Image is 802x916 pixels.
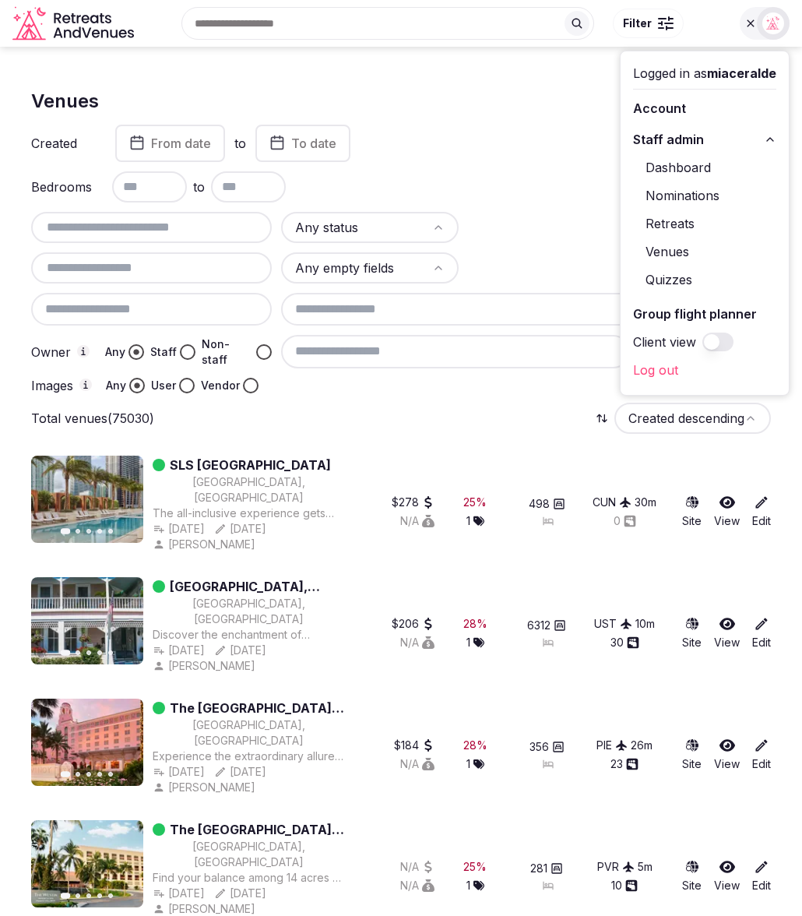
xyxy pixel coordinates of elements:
a: Edit [752,738,771,772]
button: Go to slide 5 [108,893,113,898]
button: CUN [593,495,631,510]
div: [DATE] [214,764,266,780]
button: 5m [638,859,653,875]
button: [DATE] [153,643,205,658]
button: Go to slide 4 [97,650,102,655]
div: 10 m [635,616,655,632]
a: View [714,738,740,772]
label: Any [106,378,126,393]
span: Filter [623,16,652,31]
img: Featured image for St. Augustine, Ponte Vedra & The Beaches [31,577,143,664]
a: Nominations [633,183,776,208]
div: 28 % [463,616,487,632]
button: Go to slide 2 [76,529,80,534]
button: [PERSON_NAME] [153,780,259,795]
div: UST [594,616,632,632]
div: [DATE] [153,886,205,901]
div: [GEOGRAPHIC_DATA], [GEOGRAPHIC_DATA] [153,596,344,627]
a: The [GEOGRAPHIC_DATA], an All-Inclusive Resort and [GEOGRAPHIC_DATA] [170,820,344,839]
div: 23 [610,756,638,772]
a: Dashboard [633,155,776,180]
button: N/A [400,878,434,893]
button: Filter [613,9,684,38]
h1: Venues [31,88,99,114]
button: 6312 [527,618,566,633]
div: 5 m [638,859,653,875]
button: [PERSON_NAME] [153,537,259,552]
label: Created [31,137,93,150]
button: N/A [400,513,434,529]
button: Go to slide 1 [61,893,71,899]
div: 25 % [463,859,487,875]
button: 1 [466,878,484,893]
div: 26 m [631,738,653,753]
button: Go to slide 1 [61,528,71,534]
a: Site [682,616,702,650]
a: View [714,616,740,650]
button: [DATE] [214,521,266,537]
button: 25% [463,859,487,875]
label: Any [105,344,125,360]
button: 498 [529,496,565,512]
button: Go to slide 2 [76,650,80,655]
button: N/A [400,756,434,772]
button: $206 [392,616,434,632]
a: Site [682,495,702,529]
a: [GEOGRAPHIC_DATA], [GEOGRAPHIC_DATA] & The Beaches [170,577,344,596]
button: [PERSON_NAME] [153,658,259,674]
button: Go to slide 5 [108,529,113,534]
div: 1 [466,513,484,529]
img: Featured image for The Westin Playa Vallarta, an All-Inclusive Resort and Marriott Puerto Vallarta [31,820,143,907]
div: 25 % [463,495,487,510]
button: $184 [394,738,434,753]
label: to [234,135,246,152]
span: 281 [530,861,547,876]
button: Go to slide 3 [86,650,91,655]
button: 28% [463,616,487,632]
span: To date [291,136,336,151]
div: Discover the enchantment of [GEOGRAPHIC_DATA][PERSON_NAME] and [GEOGRAPHIC_DATA], where history d... [153,627,344,643]
div: 28 % [463,738,487,753]
button: 1 [466,635,484,650]
button: 30m [635,495,656,510]
button: 10 [611,878,638,893]
span: Staff admin [633,130,704,149]
button: [GEOGRAPHIC_DATA], [GEOGRAPHIC_DATA] [153,839,344,870]
a: Log out [633,358,776,382]
label: Owner [31,345,93,359]
a: Edit [752,859,771,893]
span: to [193,178,205,196]
button: [DATE] [153,521,205,537]
a: View [714,495,740,529]
button: 10m [635,616,655,632]
button: Owner [77,345,90,358]
button: Go to slide 4 [97,893,102,898]
button: Go to slide 3 [86,772,91,777]
img: Featured image for SLS Playa Mujeres [31,456,143,543]
div: Logged in as [633,64,776,83]
button: 0 [614,513,636,529]
button: PIE [596,738,628,753]
button: [GEOGRAPHIC_DATA], [GEOGRAPHIC_DATA] [153,717,344,749]
a: Site [682,738,702,772]
a: SLS [GEOGRAPHIC_DATA] [170,456,331,474]
button: [DATE] [153,764,205,780]
button: Images [79,379,92,391]
div: Find your balance among 14 acres of swaying palm trees and fronted by a 410-foot private beach on... [153,870,344,886]
label: Client view [633,333,696,351]
div: [DATE] [214,643,266,658]
label: Images [31,379,93,393]
div: [DATE] [214,886,266,901]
